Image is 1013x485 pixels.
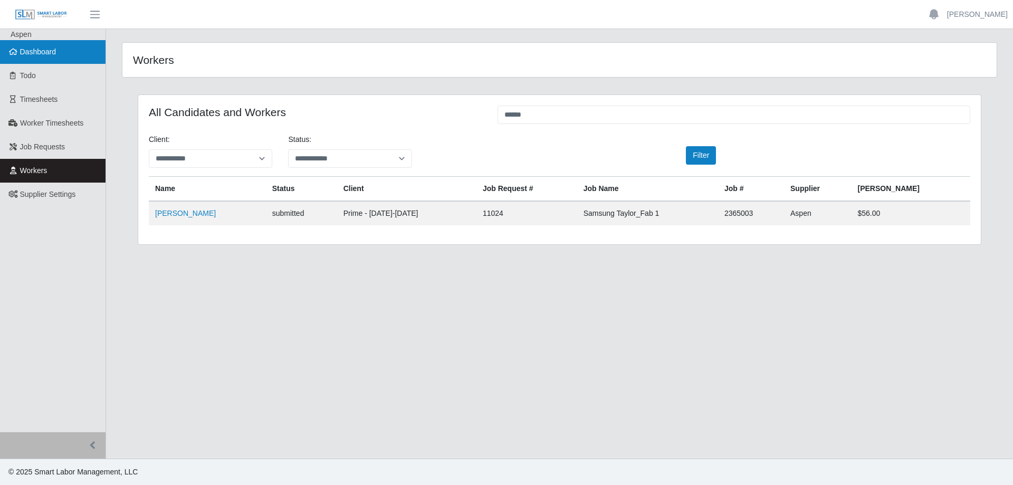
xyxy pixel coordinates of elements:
[476,177,577,202] th: Job Request #
[476,201,577,225] td: 11024
[266,201,337,225] td: submitted
[15,9,68,21] img: SLM Logo
[577,177,718,202] th: Job Name
[149,134,170,145] label: Client:
[947,9,1008,20] a: [PERSON_NAME]
[337,201,476,225] td: Prime - [DATE]-[DATE]
[20,71,36,80] span: Todo
[718,201,784,225] td: 2365003
[718,177,784,202] th: Job #
[784,177,852,202] th: Supplier
[20,142,65,151] span: Job Requests
[266,177,337,202] th: Status
[784,201,852,225] td: Aspen
[20,166,47,175] span: Workers
[11,30,32,39] span: Aspen
[20,47,56,56] span: Dashboard
[8,468,138,476] span: © 2025 Smart Labor Management, LLC
[288,134,311,145] label: Status:
[149,106,482,119] h4: All Candidates and Workers
[337,177,476,202] th: Client
[686,146,716,165] button: Filter
[149,177,266,202] th: Name
[20,190,76,198] span: Supplier Settings
[155,209,216,217] a: [PERSON_NAME]
[852,201,970,225] td: $56.00
[852,177,970,202] th: [PERSON_NAME]
[20,119,83,127] span: Worker Timesheets
[577,201,718,225] td: Samsung Taylor_Fab 1
[20,95,58,103] span: Timesheets
[133,53,479,66] h4: Workers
